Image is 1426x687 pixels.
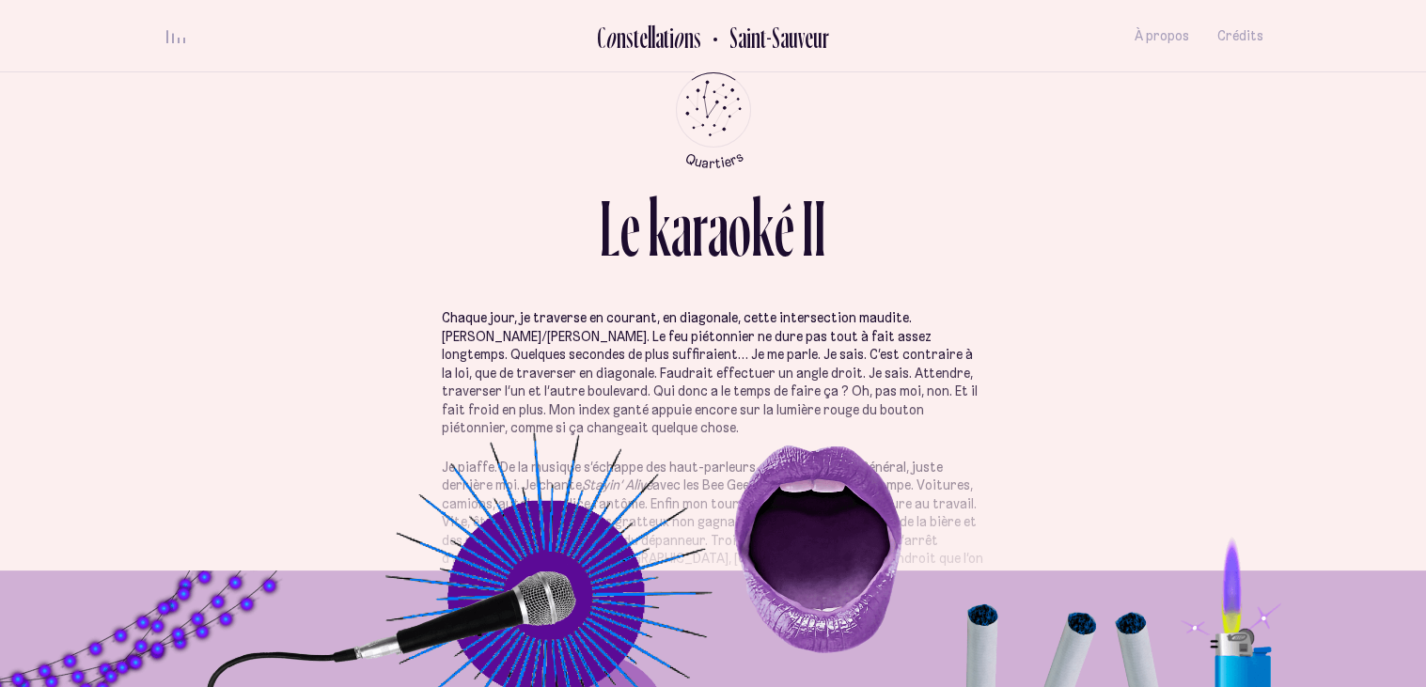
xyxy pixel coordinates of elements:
[683,148,746,171] tspan: Quartiers
[1135,14,1189,58] button: À propos
[582,476,652,493] em: Stayin’ Alive
[1135,28,1189,44] span: À propos
[1217,14,1263,58] button: Crédits
[442,459,985,642] p: Je piaffe. De la musique s’échappe des haut-parleurs du bar Quartier Général, juste derrière moi....
[597,22,605,53] div: C
[605,22,617,53] div: o
[626,22,634,53] div: s
[648,188,671,268] div: k
[814,188,826,268] div: I
[620,188,640,268] div: e
[669,22,674,53] div: i
[648,22,651,53] div: l
[708,188,729,268] div: a
[684,22,694,53] div: n
[802,188,814,268] div: I
[442,309,985,438] p: Chaque jour, je traverse en courant, en diagonale, cette intersection maudite. [PERSON_NAME]/[PER...
[673,22,684,53] div: o
[634,22,639,53] div: t
[751,188,775,268] div: k
[701,21,829,52] button: Retour au Quartier
[651,22,655,53] div: l
[600,188,620,268] div: L
[1217,28,1263,44] span: Crédits
[715,22,829,53] h2: Saint-Sauveur
[694,22,701,53] div: s
[664,22,669,53] div: t
[671,188,692,268] div: a
[655,22,664,53] div: a
[639,22,648,53] div: e
[775,188,794,268] div: é
[692,188,708,268] div: r
[164,26,188,46] button: volume audio
[658,72,768,169] button: Retour au menu principal
[617,22,626,53] div: n
[729,188,751,268] div: o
